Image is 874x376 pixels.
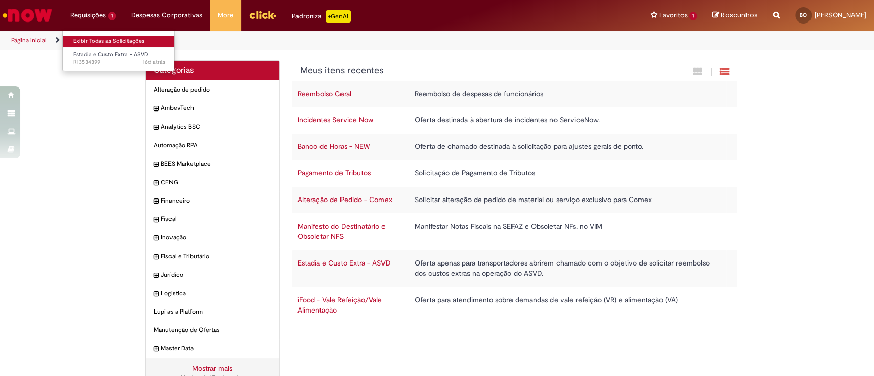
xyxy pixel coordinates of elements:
span: Rascunhos [721,10,758,20]
span: 1 [689,12,697,20]
a: Mostrar mais [192,364,232,373]
td: Solicitar alteração de pedido de material ou serviço exclusivo para Comex [410,187,726,213]
ul: Requisições [62,31,175,71]
td: Oferta para atendimento sobre demandas de vale refeição (VR) e alimentação (VA) [410,287,726,324]
span: BO [800,12,807,18]
span: Inovação [161,233,272,242]
span: Manutenção de Ofertas [154,326,272,335]
span: AmbevTech [161,104,272,113]
div: expandir categoria AmbevTech AmbevTech [146,99,280,118]
tr: Incidentes Service Now Oferta destinada à abertura de incidentes no ServiceNow. [292,107,737,134]
span: Master Data [161,344,272,353]
i: expandir categoria Jurídico [154,271,158,281]
span: Logistica [161,289,272,298]
td: Solicitação de Pagamento de Tributos [410,160,726,187]
div: expandir categoria BEES Marketplace BEES Marketplace [146,154,280,173]
span: | [710,66,712,78]
i: expandir categoria CENG [154,178,158,188]
span: BEES Marketplace [161,160,272,168]
p: +GenAi [326,10,351,23]
i: expandir categoria Logistica [154,289,158,299]
i: expandir categoria Master Data [154,344,158,355]
td: Oferta apenas para transportadores abrirem chamado com o objetivo de solicitar reembolso dos cust... [410,250,726,287]
span: Fiscal e Tributário [161,252,272,261]
div: expandir categoria Logistica Logistica [146,284,280,303]
i: expandir categoria BEES Marketplace [154,160,158,170]
div: expandir categoria Fiscal e Tributário Fiscal e Tributário [146,247,280,266]
div: expandir categoria Jurídico Jurídico [146,266,280,284]
a: iFood - Vale Refeição/Vale Alimentação [297,295,382,315]
a: Reembolso Geral [297,89,351,98]
tr: Pagamento de Tributos Solicitação de Pagamento de Tributos [292,160,737,187]
a: Pagamento de Tributos [297,168,371,178]
span: Fiscal [161,215,272,224]
i: expandir categoria Financeiro [154,196,158,207]
a: Página inicial [11,36,47,45]
a: Alteração de Pedido - Comex [297,195,392,204]
div: Padroniza [292,10,351,23]
a: Manifesto do Destinatário e Obsoletar NFS [297,222,386,241]
tr: Estadia e Custo Extra - ASVD Oferta apenas para transportadores abrirem chamado com o objetivo de... [292,250,737,287]
tr: iFood - Vale Refeição/Vale Alimentação Oferta para atendimento sobre demandas de vale refeição (V... [292,287,737,324]
span: R13534399 [73,58,165,67]
a: Exibir Todas as Solicitações [63,36,176,47]
i: expandir categoria Fiscal [154,215,158,225]
i: Exibição em cartão [693,67,702,76]
i: expandir categoria Analytics BSC [154,123,158,133]
h2: Categorias [154,66,272,75]
i: expandir categoria Inovação [154,233,158,244]
time: 15/09/2025 09:38:58 [143,58,165,66]
span: Despesas Corporativas [131,10,202,20]
a: Rascunhos [712,11,758,20]
span: Favoritos [659,10,687,20]
tr: Manifesto do Destinatário e Obsoletar NFS Manifestar Notas Fiscais na SEFAZ e Obsoletar NFs. no VIM [292,213,737,250]
td: Reembolso de despesas de funcionários [410,81,726,107]
img: click_logo_yellow_360x200.png [249,7,276,23]
i: expandir categoria AmbevTech [154,104,158,114]
td: Oferta de chamado destinada à solicitação para ajustes gerais de ponto. [410,134,726,160]
div: Manutenção de Ofertas [146,321,280,340]
ul: Categorias [146,80,280,358]
span: 1 [108,12,116,20]
div: expandir categoria Inovação Inovação [146,228,280,247]
span: CENG [161,178,272,187]
span: Jurídico [161,271,272,279]
span: Financeiro [161,196,272,205]
div: expandir categoria Fiscal Fiscal [146,210,280,229]
tr: Reembolso Geral Reembolso de despesas de funcionários [292,81,737,107]
i: Exibição de grade [720,67,729,76]
div: expandir categoria Financeiro Financeiro [146,191,280,210]
span: Analytics BSC [161,123,272,131]
span: More [218,10,233,20]
tr: Alteração de Pedido - Comex Solicitar alteração de pedido de material ou serviço exclusivo para C... [292,187,737,213]
span: Automação RPA [154,141,272,150]
ul: Trilhas de página [8,31,575,50]
a: Incidentes Service Now [297,115,373,124]
span: [PERSON_NAME] [815,11,866,19]
tr: Banco de Horas - NEW Oferta de chamado destinada à solicitação para ajustes gerais de ponto. [292,134,737,160]
div: expandir categoria Analytics BSC Analytics BSC [146,118,280,137]
img: ServiceNow [1,5,54,26]
a: Aberto R13534399 : Estadia e Custo Extra - ASVD [63,49,176,68]
span: Requisições [70,10,106,20]
div: expandir categoria Master Data Master Data [146,339,280,358]
span: 16d atrás [143,58,165,66]
a: Banco de Horas - NEW [297,142,370,151]
td: Oferta destinada à abertura de incidentes no ServiceNow. [410,107,726,134]
div: Lupi as a Platform [146,302,280,321]
span: Estadia e Custo Extra - ASVD [73,51,148,58]
div: Automação RPA [146,136,280,155]
a: Estadia e Custo Extra - ASVD [297,258,391,268]
div: expandir categoria CENG CENG [146,173,280,192]
td: Manifestar Notas Fiscais na SEFAZ e Obsoletar NFs. no VIM [410,213,726,250]
span: Lupi as a Platform [154,307,272,316]
div: Alteração de pedido [146,80,280,99]
h1: {"description":"","title":"Meus itens recentes"} Categoria [300,65,618,76]
i: expandir categoria Fiscal e Tributário [154,252,158,262]
span: Alteração de pedido [154,85,272,94]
